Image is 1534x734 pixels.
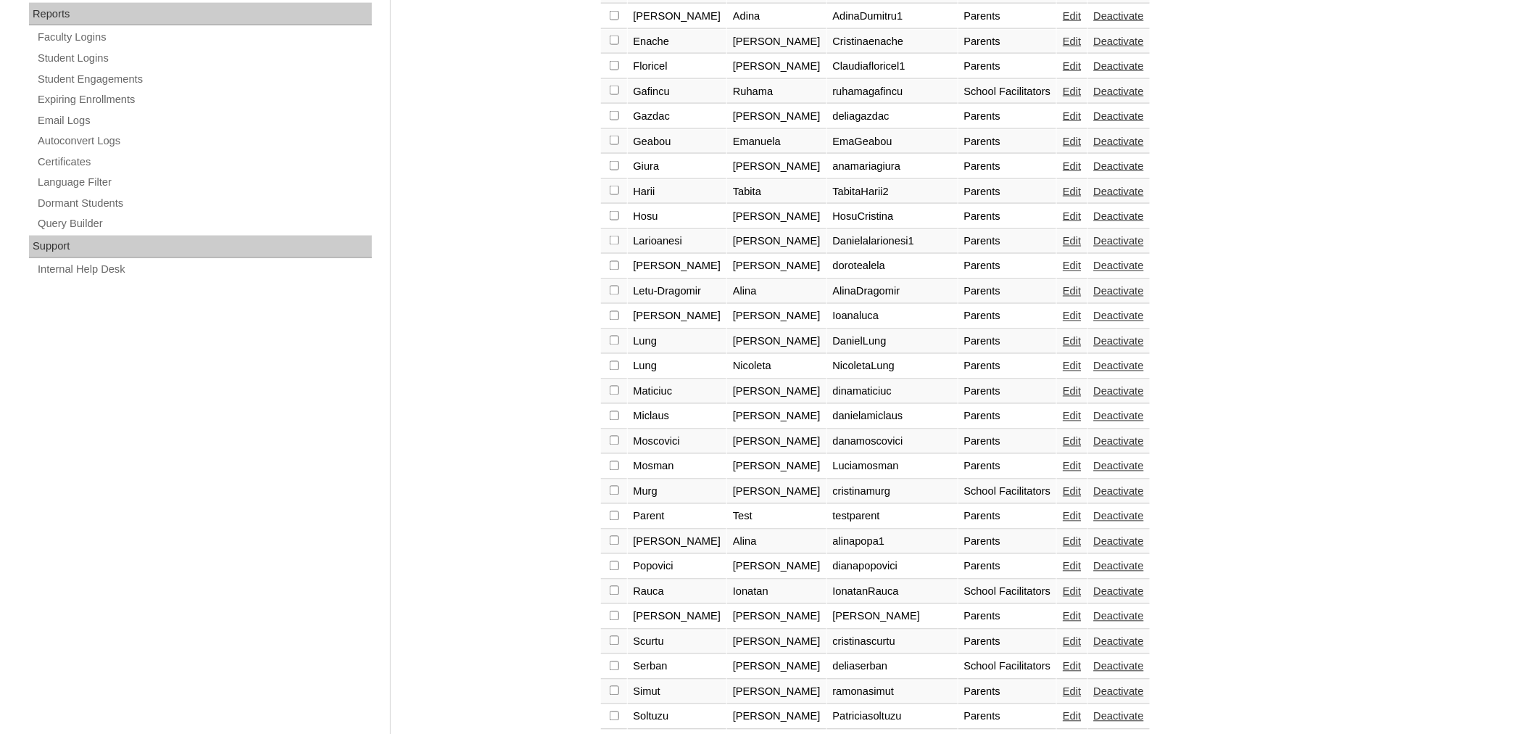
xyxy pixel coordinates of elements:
[1094,260,1144,272] a: Deactivate
[628,580,727,605] td: Rauca
[628,54,727,79] td: Floricel
[628,305,727,329] td: [PERSON_NAME]
[958,205,1057,229] td: Parents
[1094,461,1144,472] a: Deactivate
[827,630,958,655] td: cristinascurtu
[727,405,826,429] td: [PERSON_NAME]
[1094,486,1144,498] a: Deactivate
[628,205,727,229] td: Hosu
[1094,711,1144,722] a: Deactivate
[1063,686,1081,698] a: Edit
[958,630,1057,655] td: Parents
[727,530,826,555] td: Alina
[36,261,372,279] a: Internal Help Desk
[827,705,958,730] td: Patriciasoltuzu
[958,54,1057,79] td: Parents
[1063,86,1081,97] a: Edit
[1063,536,1081,548] a: Edit
[827,680,958,705] td: ramonasimut
[827,230,958,255] td: Danielalarionesi1
[36,112,372,130] a: Email Logs
[1094,561,1144,572] a: Deactivate
[958,180,1057,205] td: Parents
[1094,136,1144,147] a: Deactivate
[1094,10,1144,22] a: Deactivate
[958,230,1057,255] td: Parents
[827,380,958,405] td: dinamaticiuc
[36,215,372,233] a: Query Builder
[1094,286,1144,297] a: Deactivate
[628,355,727,379] td: Lung
[727,230,826,255] td: [PERSON_NAME]
[628,4,727,29] td: [PERSON_NAME]
[628,330,727,355] td: Lung
[827,80,958,104] td: ruhamagafincu
[827,430,958,455] td: danamoscovici
[628,104,727,129] td: Gazdac
[1063,386,1081,397] a: Edit
[1094,586,1144,598] a: Deactivate
[1094,210,1144,222] a: Deactivate
[36,173,372,191] a: Language Filter
[36,49,372,67] a: Student Logins
[827,255,958,279] td: dorotealela
[727,455,826,479] td: [PERSON_NAME]
[958,555,1057,580] td: Parents
[1063,611,1081,622] a: Edit
[827,305,958,329] td: Ioanaluca
[827,30,958,54] td: Cristinaenache
[36,28,372,46] a: Faculty Logins
[958,705,1057,730] td: Parents
[1063,286,1081,297] a: Edit
[628,255,727,279] td: [PERSON_NAME]
[1094,386,1144,397] a: Deactivate
[1063,186,1081,197] a: Edit
[1063,360,1081,372] a: Edit
[628,555,727,580] td: Popovici
[727,480,826,505] td: [PERSON_NAME]
[1063,310,1081,322] a: Edit
[628,154,727,179] td: Giura
[958,680,1057,705] td: Parents
[727,80,826,104] td: Ruhama
[727,4,826,29] td: Adina
[827,54,958,79] td: Claudiafloricel1
[727,380,826,405] td: [PERSON_NAME]
[958,430,1057,455] td: Parents
[827,555,958,580] td: dianapopovici
[628,530,727,555] td: [PERSON_NAME]
[29,3,372,26] div: Reports
[1094,110,1144,122] a: Deactivate
[1063,411,1081,422] a: Edit
[958,130,1057,154] td: Parents
[827,530,958,555] td: alinapopa1
[628,380,727,405] td: Maticiuc
[727,280,826,305] td: Alina
[628,180,727,205] td: Harii
[727,305,826,329] td: [PERSON_NAME]
[1094,86,1144,97] a: Deactivate
[727,355,826,379] td: Nicoleta
[1094,636,1144,648] a: Deactivate
[727,655,826,680] td: [PERSON_NAME]
[36,132,372,150] a: Autoconvert Logs
[727,130,826,154] td: Emanuela
[958,480,1057,505] td: School Facilitators
[1063,10,1081,22] a: Edit
[727,54,826,79] td: [PERSON_NAME]
[628,480,727,505] td: Murg
[958,30,1057,54] td: Parents
[827,655,958,680] td: deliaserban
[827,605,958,630] td: [PERSON_NAME]
[1094,160,1144,172] a: Deactivate
[1063,136,1081,147] a: Edit
[1094,686,1144,698] a: Deactivate
[958,255,1057,279] td: Parents
[727,605,826,630] td: [PERSON_NAME]
[727,505,826,529] td: Test
[958,355,1057,379] td: Parents
[1094,360,1144,372] a: Deactivate
[827,505,958,529] td: testparent
[628,430,727,455] td: Moscovici
[1063,561,1081,572] a: Edit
